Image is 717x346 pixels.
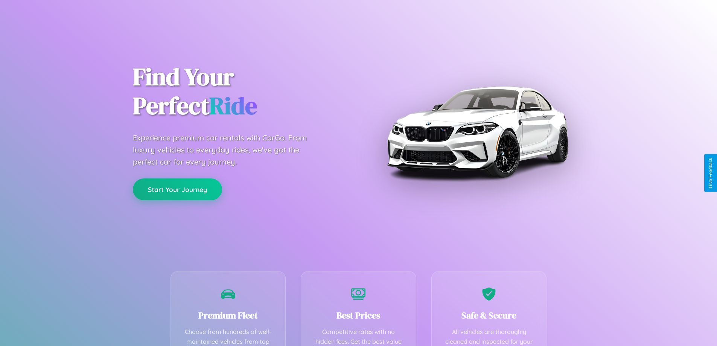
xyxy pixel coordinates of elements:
h3: Best Prices [312,309,405,322]
img: Premium BMW car rental vehicle [383,38,571,226]
h1: Find Your Perfect [133,62,347,120]
p: Experience premium car rentals with CarGo. From luxury vehicles to everyday rides, we've got the ... [133,132,321,168]
div: Give Feedback [708,158,713,188]
h3: Safe & Secure [443,309,535,322]
button: Start Your Journey [133,178,222,200]
h3: Premium Fleet [182,309,274,322]
span: Ride [209,89,257,122]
